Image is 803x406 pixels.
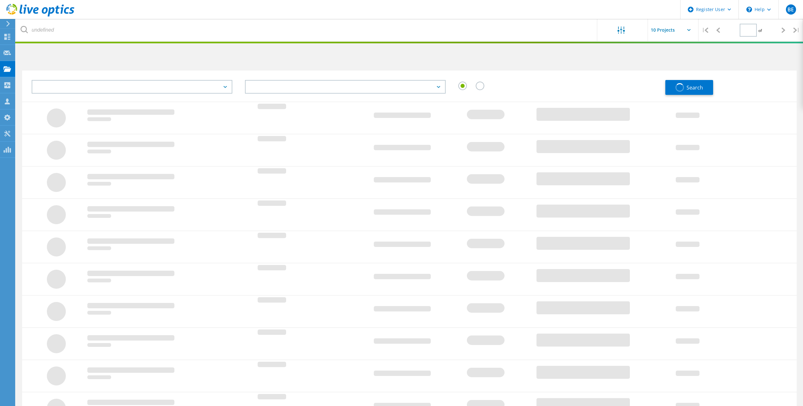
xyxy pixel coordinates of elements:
span: Search [687,84,703,91]
a: Live Optics Dashboard [6,13,74,18]
span: of [758,28,762,33]
svg: \n [746,7,752,12]
div: | [790,19,803,41]
span: BE [787,7,794,12]
button: Search [665,80,713,95]
div: | [699,19,712,41]
input: undefined [16,19,598,41]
